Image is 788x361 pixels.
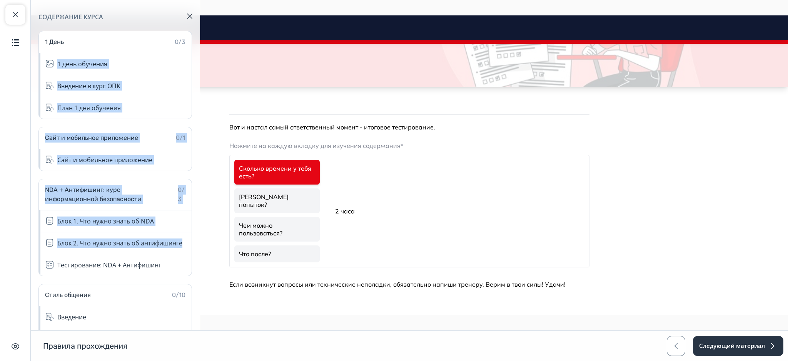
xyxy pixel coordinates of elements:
div: 0/3 [175,37,185,47]
iframe: https://go.teachbase.ru/listeners/scorm_pack/course_sessions/preview/scorms/169612/launch?allow_f... [31,15,788,315]
div: NDA + Антифишинг: курс информационной безопасности [45,185,169,204]
div: Введение [39,306,192,328]
div: Сайт и мобильное приложение [45,133,138,143]
div: Введение в курс ОПК [39,75,192,97]
div: 0/3 [178,185,185,204]
div: Тестирование: NDA + Антифишинг [57,260,161,270]
h1: Правила прохождения [43,341,127,351]
div: План 1 дня обучения [39,97,192,119]
div: Сайт и мобильное приложение [39,149,192,171]
div: Содержание курса [38,12,192,22]
button: Следующий материал [693,336,783,356]
a: Сколько времени у тебя есть? [204,144,289,169]
div: 1 день обучения [39,53,192,75]
div: 0/10 [172,290,185,300]
div: Блок 2. Что нужно знать об антифишинге [39,232,192,254]
div: Блок 1. Что нужно знать об NDA [39,210,192,232]
div: 1 день обучения [57,59,107,69]
p: Если возникнут вопросы или технические неполадки, обязательно напиши тренеру. Верим в твои силы! ... [199,264,559,274]
div: Блок 1. Что нужно знать об NDA [57,217,154,226]
p: 2 часа [304,191,548,200]
div: Блок 2. Что нужно знать об антифишинге [57,238,182,248]
div: 1 День [45,37,64,47]
div: 0/1 [176,133,185,143]
img: Close [187,13,192,19]
div: Введение [57,312,86,322]
a: Чем можно пользоваться? [204,201,289,226]
div: Сайт и мобильное приложение [57,155,152,165]
div: План 1 дня обучения [57,103,121,112]
div: Стиль общения [45,290,91,300]
p: Вот и настал самый ответственный момент - итоговое тестирование. [199,107,559,116]
a: Что после? [204,230,289,247]
p: Нажмите на каждую вкладку для изучения содержания* [199,126,559,135]
img: Содержание [11,38,20,47]
div: Введение в курс ОПК [57,81,120,91]
img: Скрыть интерфейс [11,342,20,351]
div: Тестирование: NDA + Антифишинг [39,254,192,276]
a: [PERSON_NAME] попыток? [204,173,289,198]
